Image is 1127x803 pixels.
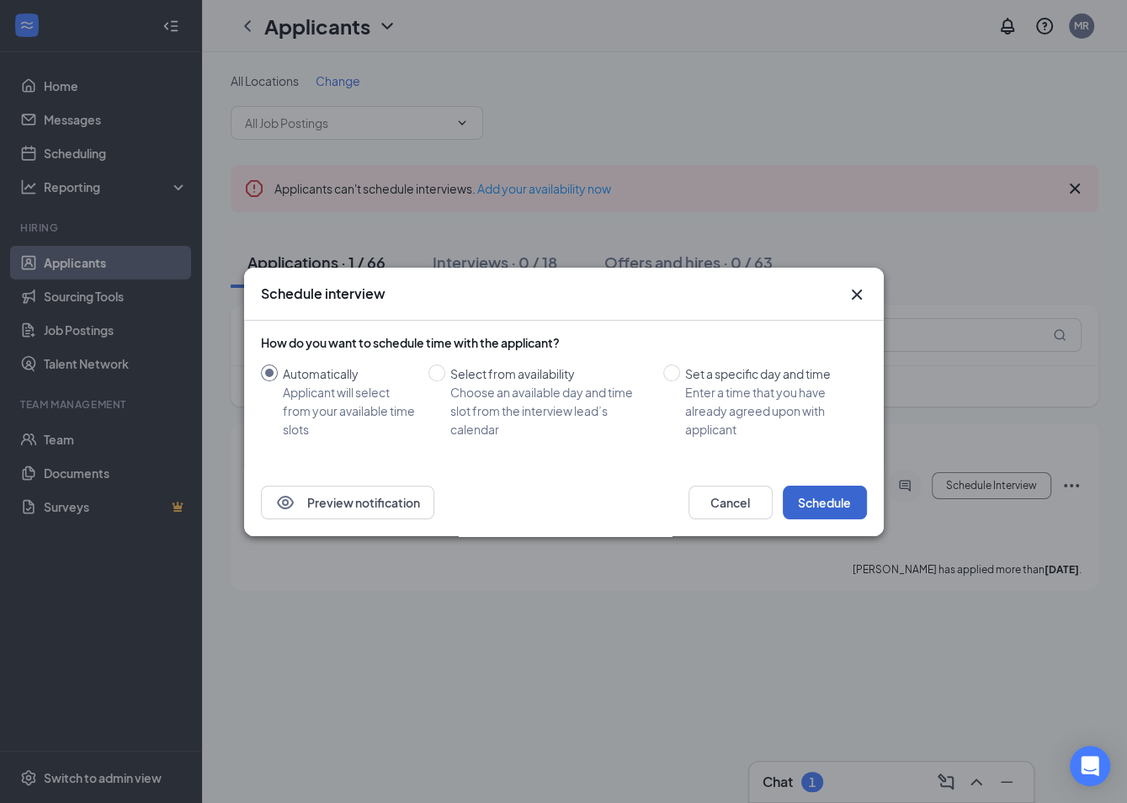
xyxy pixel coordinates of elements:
button: Close [847,285,867,305]
div: Applicant will select from your available time slots [283,383,415,439]
h3: Schedule interview [261,285,385,303]
div: How do you want to schedule time with the applicant? [261,334,867,351]
svg: Cross [847,285,867,305]
div: Enter a time that you have already agreed upon with applicant [685,383,853,439]
div: Select from availability [450,364,650,383]
button: Cancel [688,486,773,519]
div: Set a specific day and time [685,364,853,383]
button: EyePreview notification [261,486,434,519]
div: Automatically [283,364,415,383]
div: Choose an available day and time slot from the interview lead’s calendar [450,383,650,439]
svg: Eye [275,492,295,513]
div: Open Intercom Messenger [1070,746,1110,786]
button: Schedule [783,486,867,519]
